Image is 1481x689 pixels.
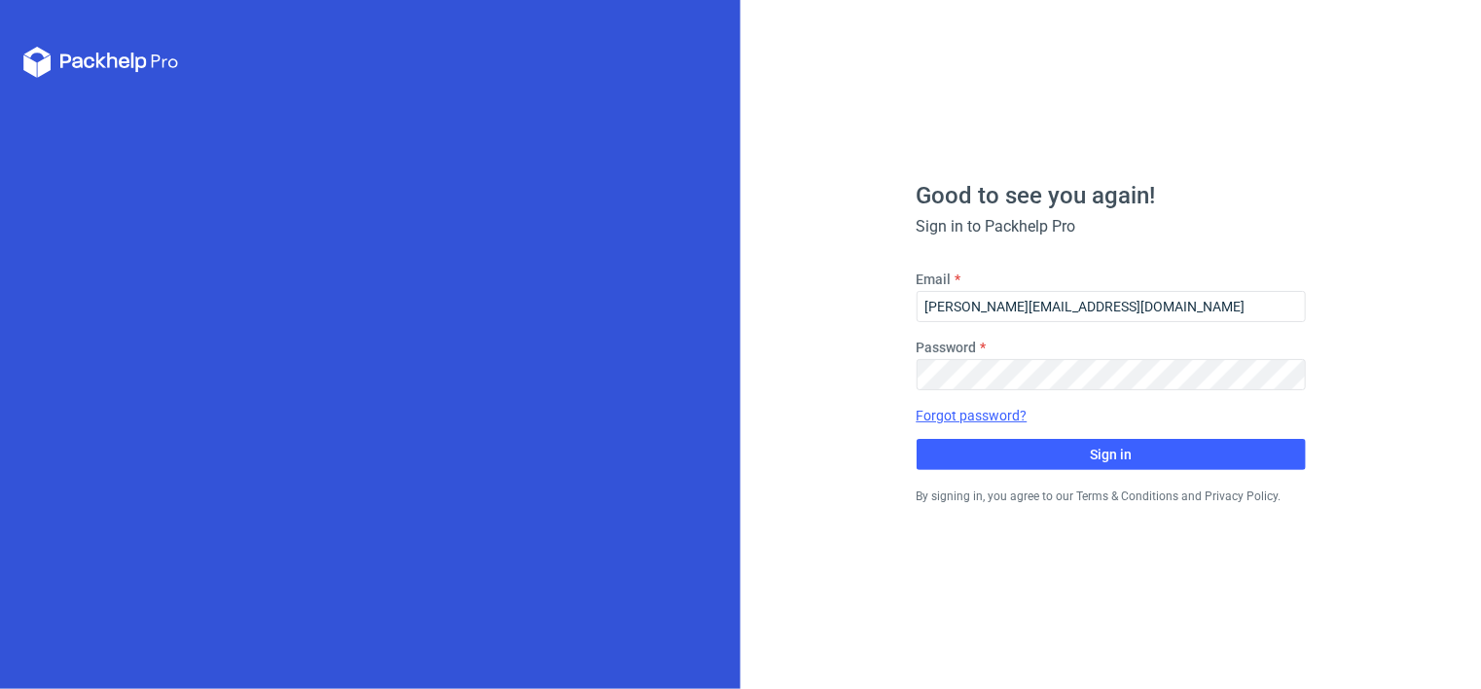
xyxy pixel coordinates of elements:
label: Email [917,270,952,289]
button: Sign in [917,439,1306,470]
div: Sign in to Packhelp Pro [917,215,1306,238]
span: Sign in [1090,448,1132,461]
a: Forgot password? [917,406,1028,425]
label: Password [917,338,977,357]
svg: Packhelp Pro [23,47,179,78]
small: By signing in, you agree to our Terms & Conditions and Privacy Policy. [917,490,1282,503]
h1: Good to see you again! [917,184,1306,207]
